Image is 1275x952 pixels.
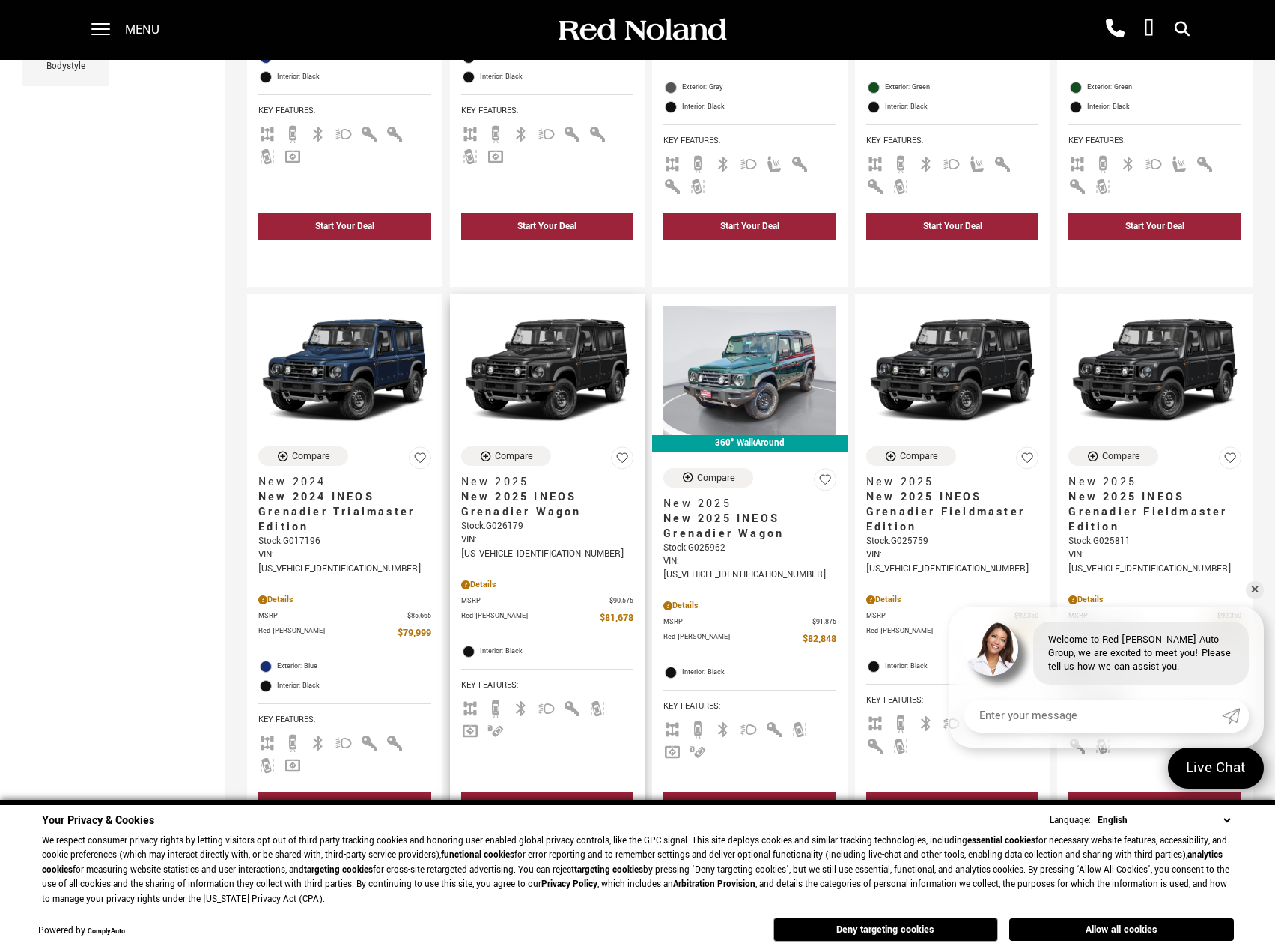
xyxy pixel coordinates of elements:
span: Exterior: Green [1087,80,1241,95]
div: Start Your Deal [866,792,1039,819]
button: Save Vehicle [1219,446,1241,476]
div: VIN: [US_VEHICLE_IDENTIFICATION_NUMBER] [461,533,634,560]
span: AWD [866,716,884,727]
span: Fog Lights [538,127,556,138]
span: Navigation Sys [487,149,505,160]
span: MSRP [258,610,407,622]
span: $90,575 [609,595,633,607]
span: Interior: Black [885,659,1039,674]
span: New 2025 [1068,475,1230,490]
span: Key Features : [258,712,431,728]
span: Key Features : [866,692,1039,709]
span: Key Features : [258,103,431,119]
span: Keyless Entry [1068,739,1086,750]
a: Privacy Policy [541,878,597,891]
span: New 2025 INEOS Grenadier Fieldmaster Edition [866,490,1028,535]
span: AWD [461,701,479,712]
span: Red [PERSON_NAME] [461,610,600,626]
span: Backup Camera [892,716,910,727]
img: 2025 INEOS Grenadier Fieldmaster Edition [866,306,1039,435]
a: New 2025New 2025 INEOS Grenadier Wagon [461,475,634,520]
span: Bluetooth [512,701,530,712]
button: Compare Vehicle [461,446,551,466]
button: Save Vehicle [611,446,633,476]
span: Interior Accents [563,127,581,138]
span: Backup Camera [1094,157,1112,168]
span: Key Features : [866,133,1039,149]
div: Start Your Deal [1068,213,1241,240]
span: New 2025 INEOS Grenadier Wagon [461,490,623,520]
div: Compare [900,449,938,463]
a: Red [PERSON_NAME] $79,999 [258,625,431,641]
div: 360° WalkAround [652,435,848,452]
span: Interior: Black [277,70,431,85]
span: MSRP [866,610,1015,622]
div: Pricing Details - New 2025 INEOS Grenadier Wagon With Navigation & 4WD [663,599,836,613]
span: New 2025 [461,475,623,490]
input: Enter your message [964,700,1222,733]
a: Submit [1222,700,1249,733]
div: undefined - New 2024 INEOS Grenadier Fieldmaster Edition With Navigation & 4WD [663,244,836,272]
div: Pricing Details - New 2025 INEOS Grenadier Fieldmaster Edition With Navigation & 4WD [866,593,1039,607]
button: Save Vehicle [814,468,836,497]
span: Your Privacy & Cookies [42,813,154,828]
img: 2024 INEOS Grenadier Trialmaster Edition [258,306,431,435]
span: Lane Warning [588,701,606,712]
span: New 2025 [663,497,825,512]
span: Keyless Entry [588,127,606,138]
a: Live Chat [1168,748,1264,789]
span: Bluetooth [309,127,327,138]
div: Start Your Deal [1125,220,1184,233]
div: Pricing Details - New 2024 INEOS Grenadier Trialmaster Edition With Navigation & 4WD [258,593,431,607]
div: VIN: [US_VEHICLE_IDENTIFICATION_NUMBER] [258,548,431,575]
a: MSRP $91,875 [663,616,836,628]
div: Stock : G017196 [258,535,431,548]
span: Navigation Sys [284,758,302,769]
button: Deny targeting cookies [773,918,998,942]
span: Interior: Black [682,100,836,115]
span: Red [PERSON_NAME] [663,631,803,647]
span: Lane Warning [791,722,809,733]
div: Compare [495,449,533,463]
span: Key Features : [663,698,836,715]
div: Stock : G025759 [866,535,1039,548]
div: Compare [292,449,330,463]
a: New 2025New 2025 INEOS Grenadier Fieldmaster Edition [1068,475,1241,535]
div: Stock : G025962 [663,542,836,555]
span: Bluetooth [917,716,935,727]
span: Live Chat [1178,758,1253,778]
div: Compare [697,471,735,485]
span: Navigation Sys [461,724,479,735]
div: undefined - New 2024 INEOS Grenadier Fieldmaster Edition With Navigation & 4WD [866,244,1039,272]
span: Backup Camera [487,701,505,712]
span: Fog Lights [538,701,556,712]
div: undefined - New 2024 INEOS Grenadier Wagon With Navigation & 4WD [258,244,431,272]
span: Interior Accents [791,157,809,168]
span: Backup Camera [689,157,707,168]
span: $79,999 [398,625,431,641]
span: Lane Warning [258,149,276,160]
div: Language: [1050,816,1091,825]
span: Key Features : [461,103,634,119]
div: Powered by [38,927,125,936]
a: Red [PERSON_NAME] $83,275 [866,625,1039,641]
div: VIN: [US_VEHICLE_IDENTIFICATION_NUMBER] [1068,548,1241,575]
span: Exterior: Gray [682,80,836,95]
span: Lane Warning [689,179,707,190]
span: Key Features : [461,677,634,694]
span: New 2024 INEOS Grenadier Trialmaster Edition [258,490,420,535]
div: VIN: [US_VEHICLE_IDENTIFICATION_NUMBER] [866,548,1039,575]
span: Keyless Entry [386,127,404,138]
div: VIN: [US_VEHICLE_IDENTIFICATION_NUMBER] [663,555,836,582]
span: Lane Warning [892,179,910,190]
span: Backup Camera [487,127,505,138]
strong: functional cookies [441,849,514,861]
span: Interior: Black [682,665,836,680]
strong: essential cookies [967,834,1035,847]
div: Pricing Details - New 2025 INEOS Grenadier Wagon With Navigation & 4WD [461,578,634,592]
span: AWD [1068,157,1086,168]
span: New 2024 [258,475,420,490]
span: AWD [663,722,681,733]
span: Red [PERSON_NAME] [866,625,1005,641]
span: Interior Accents [993,157,1011,168]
